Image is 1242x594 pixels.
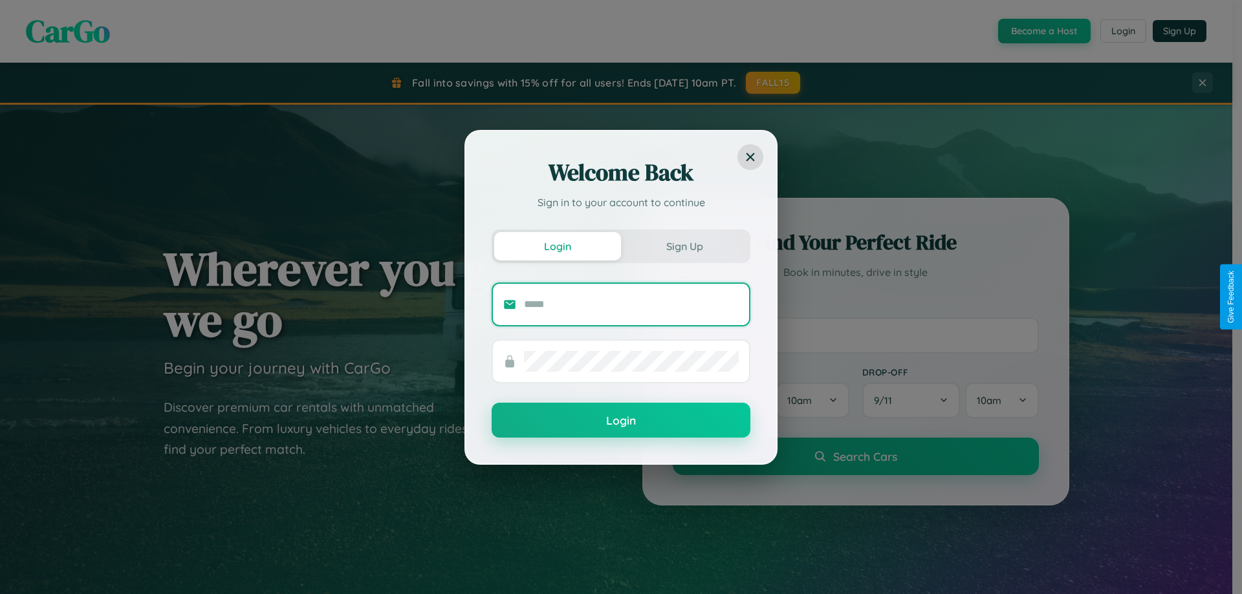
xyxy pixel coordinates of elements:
[621,232,748,260] button: Sign Up
[492,195,750,210] p: Sign in to your account to continue
[1226,271,1236,323] div: Give Feedback
[492,403,750,438] button: Login
[494,232,621,260] button: Login
[492,157,750,188] h2: Welcome Back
